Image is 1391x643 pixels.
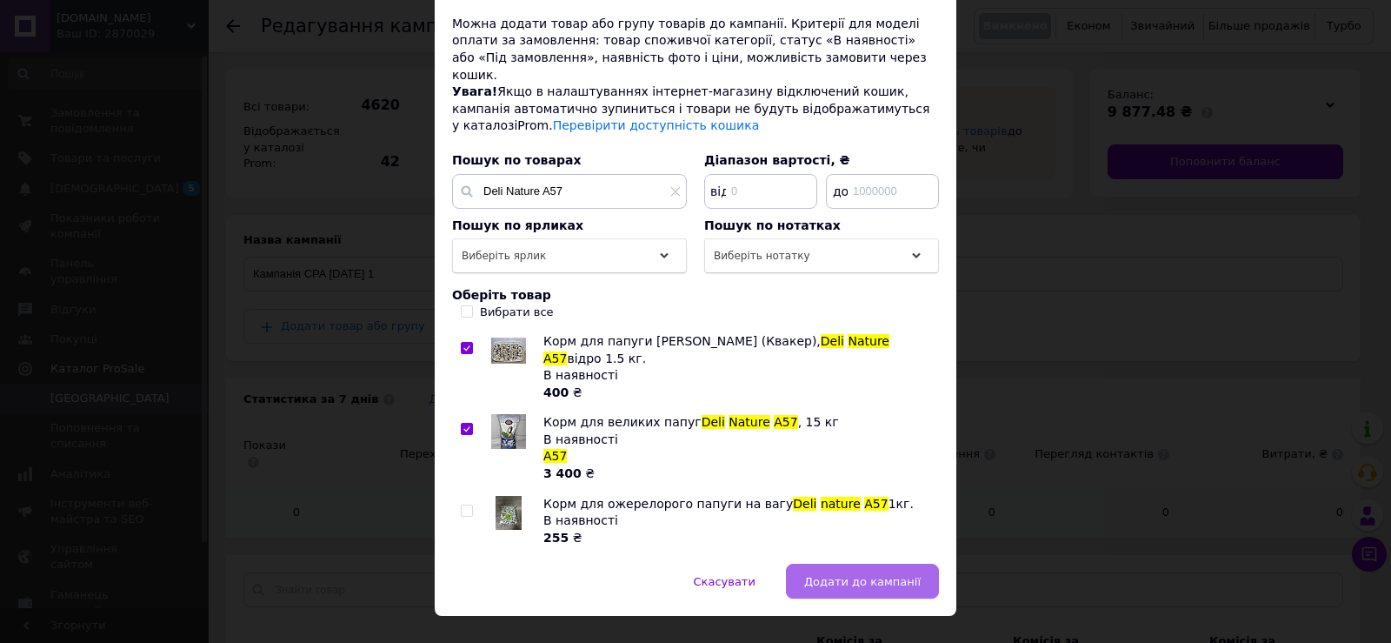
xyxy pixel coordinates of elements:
span: Пошук по нотатках [704,218,841,232]
button: Додати до кампанії [786,564,939,599]
span: Оберіть товар [452,288,551,302]
span: Діапазон вартості, ₴ [704,153,850,167]
a: Перевірити доступність кошика [553,118,760,132]
span: Пошук по товарах [452,153,581,167]
img: Корм для ожерелорого папуги на вагу Deli nature A57 1кг. [496,496,522,530]
span: Deli [702,415,725,429]
span: 1кг. [889,497,914,511]
img: Корм для папуги Калита Монах (Квакер), Deli Nature A57 відро 1.5 кг. [491,338,526,364]
div: В наявності [543,367,929,385]
b: 400 [543,385,569,399]
span: A57 [543,352,567,365]
span: Виберіть ярлик [462,250,546,262]
input: 1000000 [826,174,939,209]
span: A57 [864,497,888,511]
span: Додати до кампанії [804,575,921,588]
div: ₴ [543,530,929,547]
div: Вибрати все [480,305,554,320]
b: 255 [543,531,569,545]
div: ₴ [543,466,929,483]
span: nature [821,497,861,511]
span: від [706,183,728,200]
button: Скасувати [676,564,774,599]
span: відро 1.5 кг. [567,352,646,365]
div: В наявності [543,512,929,530]
div: Якщо в налаштуваннях інтернет-магазину відключений кошик, кампанія автоматично зупиниться і товар... [452,84,939,135]
span: , 15 кг [798,415,839,429]
span: Пошук по ярликах [452,218,583,232]
span: Nature [729,415,769,429]
span: Виберіть нотатку [714,250,810,262]
img: Корм для великих папуг Deli Nature A57, 15 кг [491,414,526,449]
span: Корм для папуги [PERSON_NAME] (Квакер), [543,334,821,348]
div: Можна додати товар або групу товарів до кампанії. Критерії для моделі оплати за замовлення: товар... [452,16,939,84]
div: ₴ [543,385,929,402]
span: Deli [821,334,844,348]
span: Корм для великих папуг [543,415,702,429]
span: A57 [543,449,567,463]
div: В наявності [543,432,929,449]
span: Скасувати [694,575,755,588]
span: до [828,183,849,200]
span: Корм для ожерелорого папуги на вагу [543,497,793,511]
span: Deli [793,497,816,511]
b: 3 400 [543,466,582,480]
input: 0 [704,174,817,209]
span: A57 [774,415,797,429]
span: Увага! [452,84,497,98]
span: Nature [848,334,889,348]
